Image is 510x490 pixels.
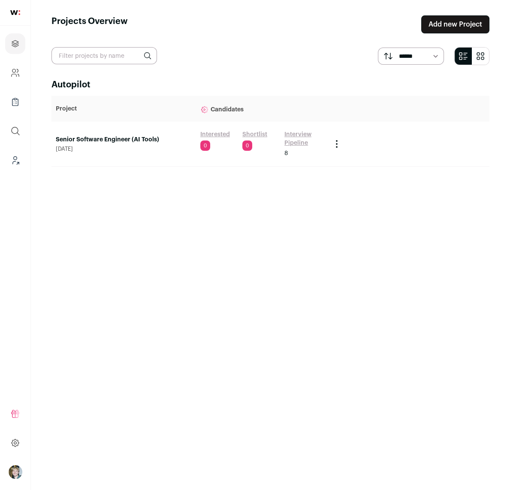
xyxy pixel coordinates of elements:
[242,130,267,139] a: Shortlist
[51,79,489,91] h2: Autopilot
[10,10,20,15] img: wellfound-shorthand-0d5821cbd27db2630d0214b213865d53afaa358527fdda9d0ea32b1df1b89c2c.svg
[200,140,210,151] span: 0
[200,130,230,139] a: Interested
[200,100,323,117] p: Candidates
[56,135,192,144] a: Senior Software Engineer (AI Tools)
[9,465,22,479] button: Open dropdown
[421,15,489,33] a: Add new Project
[284,130,323,147] a: Interview Pipeline
[5,150,25,170] a: Leads (Backoffice)
[51,15,128,33] h1: Projects Overview
[5,92,25,112] a: Company Lists
[242,140,252,151] span: 0
[9,465,22,479] img: 6494470-medium_jpg
[56,105,192,113] p: Project
[332,139,342,149] button: Project Actions
[284,149,288,158] span: 8
[5,63,25,83] a: Company and ATS Settings
[56,146,192,152] span: [DATE]
[5,33,25,54] a: Projects
[51,47,157,64] input: Filter projects by name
